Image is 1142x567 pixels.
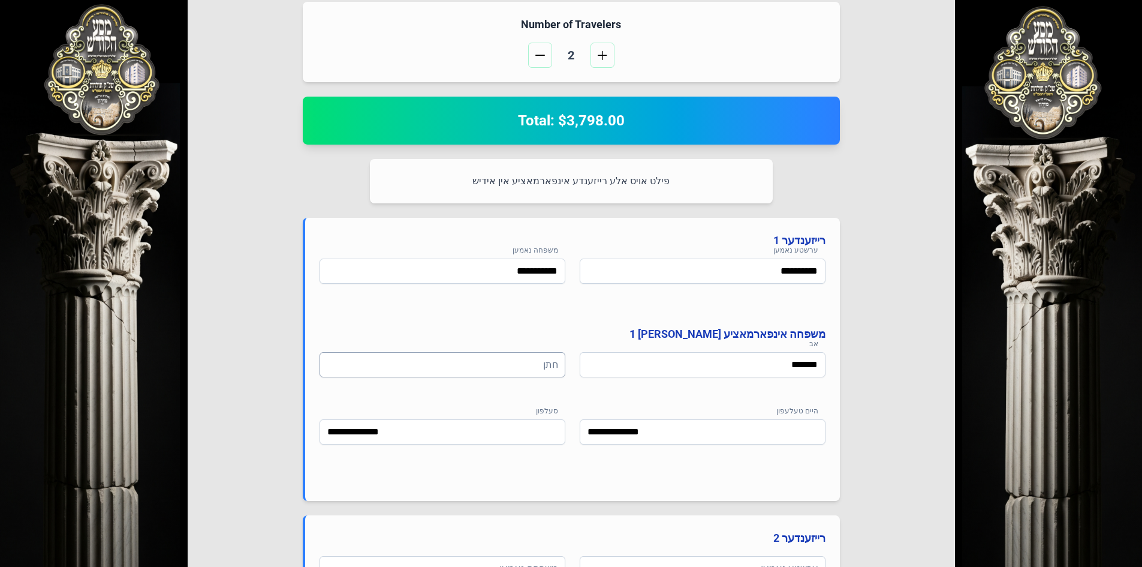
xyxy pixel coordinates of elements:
[320,232,825,249] h4: רייזענדער 1
[384,173,758,189] p: פילט אויס אלע רייזענדע אינפארמאציע אין אידיש
[317,111,825,130] h2: Total: $3,798.00
[557,47,586,64] span: 2
[320,326,825,343] h4: משפחה אינפארמאציע [PERSON_NAME] 1
[317,16,825,33] h4: Number of Travelers
[320,530,825,547] h4: רייזענדער 2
